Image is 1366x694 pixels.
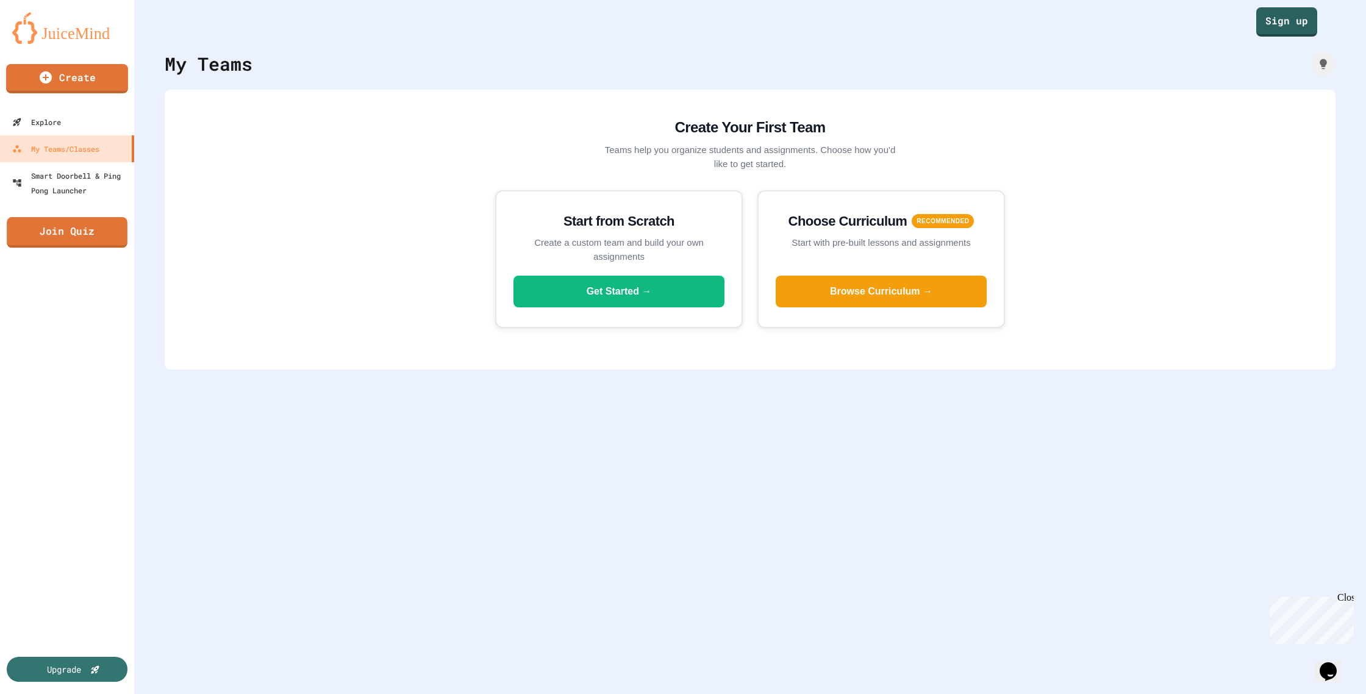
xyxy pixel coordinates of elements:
h3: Choose Curriculum [788,211,907,231]
div: Chat with us now!Close [5,5,84,77]
p: Teams help you organize students and assignments. Choose how you'd like to get started. [604,143,896,171]
button: Get Started → [513,276,724,307]
p: Create a custom team and build your own assignments [513,236,724,263]
h2: Create Your First Team [604,116,896,138]
div: Upgrade [47,663,81,676]
div: My Teams [165,50,252,77]
p: Start with pre-built lessons and assignments [776,236,987,250]
button: Browse Curriculum → [776,276,987,307]
div: My Teams/Classes [12,141,99,156]
a: Create [6,64,128,93]
a: Sign up [1256,7,1317,37]
div: Explore [12,115,61,129]
a: Join Quiz [7,217,127,248]
div: Smart Doorbell & Ping Pong Launcher [12,168,129,198]
h3: Start from Scratch [513,211,724,231]
span: RECOMMENDED [912,214,974,228]
iframe: chat widget [1265,592,1354,644]
iframe: chat widget [1315,645,1354,682]
img: logo-orange.svg [12,12,122,44]
div: How it works [1311,52,1336,76]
